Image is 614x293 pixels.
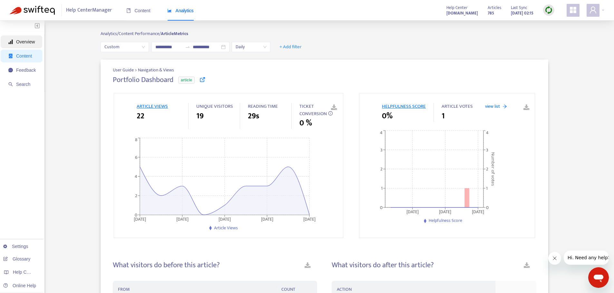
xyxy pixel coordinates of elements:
[381,185,383,192] tspan: 1
[299,117,312,129] span: 0 %
[548,252,561,265] iframe: Nachricht schließen
[161,30,188,37] strong: Article Metrics
[486,166,488,173] tspan: 2
[135,173,137,180] tspan: 4
[16,53,32,59] span: Content
[185,44,190,50] span: swap-right
[134,215,146,223] tspan: [DATE]
[569,6,577,14] span: appstore
[564,251,609,265] iframe: Nachricht vom Unternehmen
[486,129,489,136] tspan: 4
[488,4,501,11] span: Articles
[137,110,144,122] span: 22
[66,4,112,16] span: Help Center Manager
[442,110,445,122] span: 1
[3,283,36,288] a: Online Help
[299,102,327,118] span: TICKET CONVERSION
[486,204,489,211] tspan: 0
[8,82,13,87] span: search
[138,67,174,73] span: Navigation & Views
[486,146,488,154] tspan: 3
[16,68,36,73] span: Feedback
[113,76,173,84] h4: Portfolio Dashboard
[380,166,383,173] tspan: 2
[382,102,426,110] span: HELPFULNESS SCORE
[16,82,30,87] span: Search
[4,5,46,10] span: Hi. Need any help?
[332,261,434,270] h4: What visitors do after this article?
[439,208,452,215] tspan: [DATE]
[485,103,500,110] span: view list
[185,44,190,50] span: to
[135,136,137,143] tspan: 8
[135,192,137,199] tspan: 2
[380,204,383,211] tspan: 0
[236,42,267,52] span: Daily
[10,6,55,15] img: Swifteq
[126,8,131,13] span: book
[472,208,484,215] tspan: [DATE]
[101,30,161,37] span: Analytics/ Content Performance/
[8,40,13,44] span: signal
[429,217,462,224] span: Helpfulness Score
[135,66,138,74] span: >
[219,215,231,223] tspan: [DATE]
[196,110,204,122] span: 19
[3,256,30,261] a: Glossary
[135,211,137,219] tspan: 0
[196,102,233,110] span: UNIQUE VISITORS
[214,224,238,232] span: Article Views
[167,8,172,13] span: area-chart
[167,8,194,13] span: Analytics
[261,215,273,223] tspan: [DATE]
[279,43,302,51] span: + Add filter
[511,4,527,11] span: Last Sync
[446,9,478,17] a: [DOMAIN_NAME]
[406,208,419,215] tspan: [DATE]
[545,6,553,14] img: sync.dc5367851b00ba804db3.png
[486,185,488,192] tspan: 1
[275,42,307,52] button: + Add filter
[442,102,473,110] span: ARTICLE VOTES
[248,102,278,110] span: READING TIME
[104,42,145,52] span: Custom
[178,77,195,84] span: article
[511,10,533,17] strong: [DATE] 02:15
[446,4,468,11] span: Help Center
[382,110,393,122] span: 0%
[380,129,383,136] tspan: 4
[303,215,316,223] tspan: [DATE]
[489,152,497,186] tspan: Number of votes
[8,68,13,72] span: message
[137,102,168,110] span: ARTICLE VIEWS
[16,39,35,44] span: Overview
[589,6,597,14] span: user
[8,54,13,58] span: container
[588,267,609,288] iframe: Schaltfläche zum Öffnen des Messaging-Fensters
[380,146,383,154] tspan: 3
[446,10,478,17] strong: [DOMAIN_NAME]
[3,244,28,249] a: Settings
[176,215,189,223] tspan: [DATE]
[488,10,494,17] strong: 785
[13,270,39,275] span: Help Centers
[248,110,259,122] span: 29s
[502,104,507,109] span: arrow-right
[126,8,151,13] span: Content
[113,261,220,270] h4: What visitors do before this article?
[135,153,137,161] tspan: 6
[113,66,135,74] span: User Guide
